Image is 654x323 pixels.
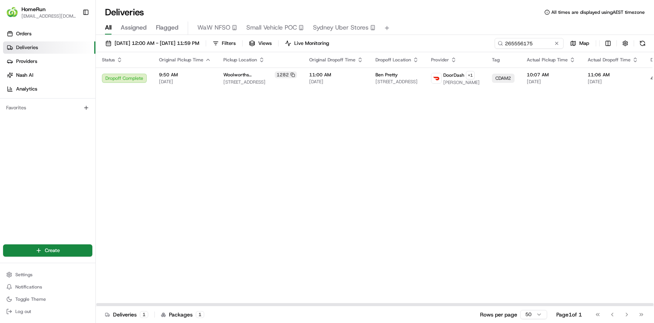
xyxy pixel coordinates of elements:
span: Pickup Location [223,57,257,63]
span: Orders [16,30,31,37]
span: [STREET_ADDRESS] [375,79,419,85]
span: [DATE] [588,79,638,85]
button: Create [3,244,92,257]
a: Providers [3,55,95,68]
input: Type to search [495,38,564,49]
span: [STREET_ADDRESS] [223,79,297,85]
span: Actual Dropoff Time [588,57,631,63]
span: Original Pickup Time [159,57,203,63]
span: Toggle Theme [15,296,46,302]
a: Nash AI [3,69,95,81]
span: [DATE] [309,79,363,85]
span: Ben Pretty [375,72,398,78]
button: Filters [209,38,239,49]
span: Live Monitoring [294,40,329,47]
span: Providers [16,58,37,65]
span: 11:00 AM [309,72,363,78]
span: [DATE] [527,79,575,85]
span: [DATE] 12:00 AM - [DATE] 11:59 PM [115,40,199,47]
span: Settings [15,272,33,278]
span: All times are displayed using AEST timezone [551,9,645,15]
span: Original Dropoff Time [309,57,356,63]
button: Refresh [637,38,648,49]
span: Status [102,57,115,63]
span: Tag [492,57,500,63]
button: +1 [466,71,475,79]
button: Notifications [3,282,92,292]
div: Packages [161,311,204,318]
span: Log out [15,308,31,315]
span: Assigned [121,23,147,32]
span: Flagged [156,23,179,32]
span: 9:50 AM [159,72,211,78]
span: Woolworths [GEOGRAPHIC_DATA] ([GEOGRAPHIC_DATA]) [223,72,273,78]
div: Deliveries [105,311,148,318]
span: Map [579,40,589,47]
button: Toggle Theme [3,294,92,305]
button: HomeRun [21,5,46,13]
button: HomeRunHomeRun[EMAIL_ADDRESS][DOMAIN_NAME] [3,3,79,21]
span: [DATE] [159,79,211,85]
button: [DATE] 12:00 AM - [DATE] 11:59 PM [102,38,203,49]
a: Orders [3,28,95,40]
span: Dropoff Location [375,57,411,63]
span: 11:06 AM [588,72,638,78]
button: Log out [3,306,92,317]
button: Map [567,38,593,49]
div: Page 1 of 1 [556,311,582,318]
span: All [105,23,111,32]
span: Small Vehicle POC [246,23,297,32]
span: Views [258,40,272,47]
span: WaW NFSO [197,23,230,32]
h1: Deliveries [105,6,144,18]
img: doordash_logo_v2.png [431,73,441,83]
div: 1 [140,311,148,318]
span: Actual Pickup Time [527,57,568,63]
div: 1282 [275,71,297,78]
img: HomeRun [6,6,18,18]
span: Create [45,247,60,254]
button: Views [246,38,275,49]
p: Rows per page [480,311,517,318]
a: Analytics [3,83,95,95]
span: Nash AI [16,72,33,79]
span: Notifications [15,284,42,290]
span: DoorDash [443,72,464,78]
span: Filters [222,40,236,47]
div: 1 [196,311,204,318]
span: Deliveries [16,44,38,51]
span: 10:07 AM [527,72,575,78]
button: [EMAIL_ADDRESS][DOMAIN_NAME] [21,13,76,19]
span: Sydney Uber Stores [313,23,369,32]
a: Deliveries [3,41,95,54]
span: Provider [431,57,449,63]
div: Favorites [3,102,92,114]
span: Analytics [16,86,37,92]
span: CDAM2 [495,75,511,81]
button: Live Monitoring [282,38,333,49]
button: Settings [3,269,92,280]
span: [PERSON_NAME] [443,79,480,86]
